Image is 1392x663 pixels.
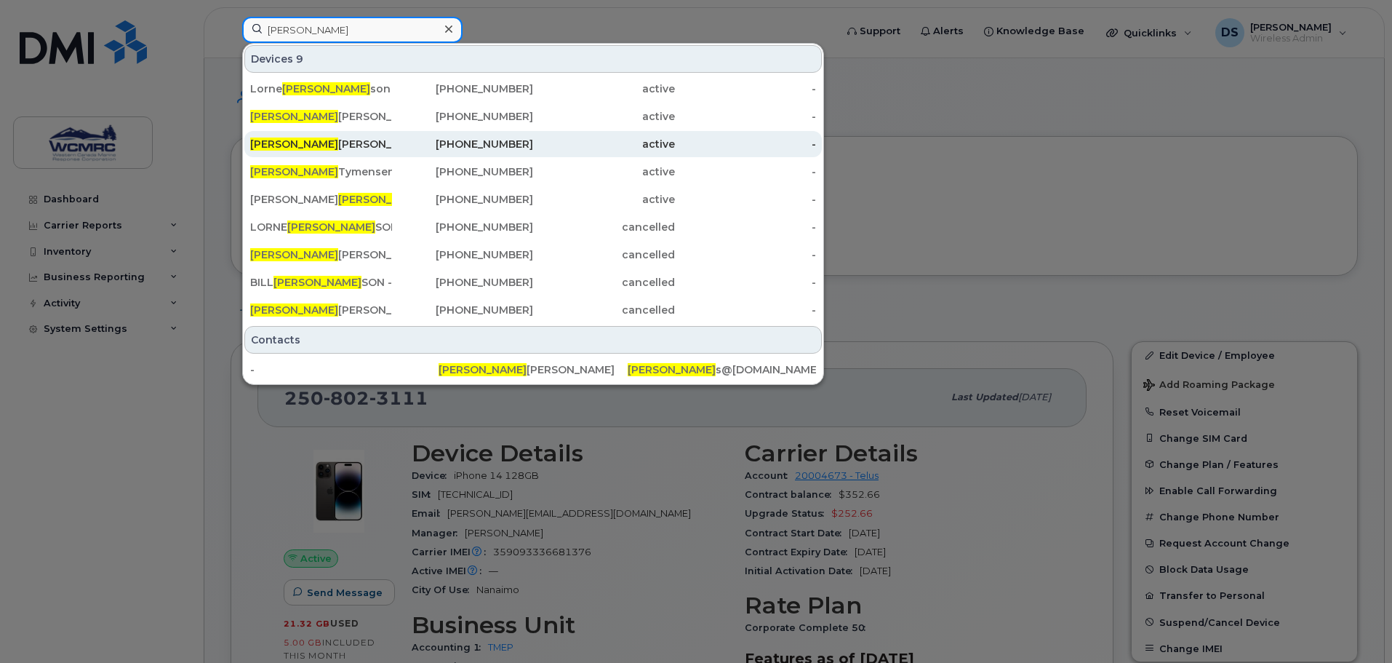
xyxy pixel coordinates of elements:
[533,220,675,234] div: cancelled
[533,109,675,124] div: active
[675,137,817,151] div: -
[244,186,822,213] a: [PERSON_NAME][PERSON_NAME]SON[PHONE_NUMBER]active-
[392,247,534,262] div: [PHONE_NUMBER]
[533,82,675,96] div: active
[675,82,817,96] div: -
[244,103,822,130] a: [PERSON_NAME][PERSON_NAME][PHONE_NUMBER]active-
[250,82,392,96] div: Lorne son
[392,192,534,207] div: [PHONE_NUMBER]
[250,109,392,124] div: [PERSON_NAME]
[250,110,338,123] span: [PERSON_NAME]
[675,109,817,124] div: -
[675,247,817,262] div: -
[250,165,338,178] span: [PERSON_NAME]
[392,220,534,234] div: [PHONE_NUMBER]
[250,303,338,317] span: [PERSON_NAME]
[244,269,822,295] a: BILL[PERSON_NAME]SON - Re Assign[PHONE_NUMBER]cancelled-
[250,275,392,290] div: BILL SON - Re Assign
[439,362,627,377] div: [PERSON_NAME]
[244,45,822,73] div: Devices
[675,220,817,234] div: -
[250,248,338,261] span: [PERSON_NAME]
[244,357,822,383] a: -[PERSON_NAME][PERSON_NAME][PERSON_NAME]s@[DOMAIN_NAME]
[244,214,822,240] a: LORNE[PERSON_NAME]SON[PHONE_NUMBER]cancelled-
[244,76,822,102] a: Lorne[PERSON_NAME]son[PHONE_NUMBER]active-
[250,303,392,317] div: [PERSON_NAME]
[296,52,303,66] span: 9
[533,247,675,262] div: cancelled
[244,159,822,185] a: [PERSON_NAME]Tymensen[PHONE_NUMBER]active-
[392,137,534,151] div: [PHONE_NUMBER]
[250,247,392,262] div: [PERSON_NAME]
[392,109,534,124] div: [PHONE_NUMBER]
[675,164,817,179] div: -
[250,362,439,377] div: -
[392,82,534,96] div: [PHONE_NUMBER]
[439,363,527,376] span: [PERSON_NAME]
[533,137,675,151] div: active
[244,242,822,268] a: [PERSON_NAME][PERSON_NAME][PHONE_NUMBER]cancelled-
[533,164,675,179] div: active
[533,275,675,290] div: cancelled
[675,303,817,317] div: -
[533,303,675,317] div: cancelled
[244,297,822,323] a: [PERSON_NAME][PERSON_NAME][PHONE_NUMBER]cancelled-
[338,193,426,206] span: [PERSON_NAME]
[392,275,534,290] div: [PHONE_NUMBER]
[628,363,716,376] span: [PERSON_NAME]
[392,303,534,317] div: [PHONE_NUMBER]
[287,221,375,234] span: [PERSON_NAME]
[392,164,534,179] div: [PHONE_NUMBER]
[244,131,822,157] a: [PERSON_NAME][PERSON_NAME][PHONE_NUMBER]active-
[533,192,675,207] div: active
[282,82,370,95] span: [PERSON_NAME]
[675,275,817,290] div: -
[250,137,392,151] div: [PERSON_NAME]
[675,192,817,207] div: -
[628,362,816,377] div: s@[DOMAIN_NAME]
[250,164,392,179] div: Tymensen
[250,192,392,207] div: [PERSON_NAME] SON
[273,276,361,289] span: [PERSON_NAME]
[244,326,822,354] div: Contacts
[250,220,392,234] div: LORNE SON
[250,138,338,151] span: [PERSON_NAME]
